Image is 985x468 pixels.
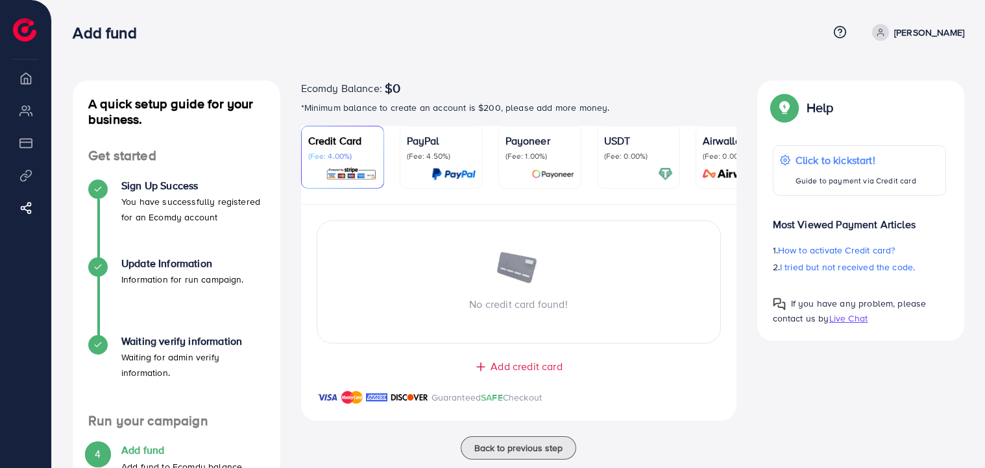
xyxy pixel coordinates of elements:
p: (Fee: 4.50%) [407,151,476,161]
p: Information for run campaign. [121,272,244,287]
button: Back to previous step [461,436,576,460]
img: card [698,167,771,181]
p: [PERSON_NAME] [894,25,964,40]
span: SAFE [481,391,503,404]
img: brand [341,390,363,405]
p: Airwallex [703,133,772,148]
h4: Add fund [121,444,242,456]
p: (Fee: 4.00%) [308,151,377,161]
img: image [496,252,541,286]
img: card [531,167,574,181]
p: (Fee: 0.00%) [604,151,673,161]
img: card [658,167,673,181]
li: Sign Up Success [73,180,280,257]
p: Guaranteed Checkout [432,390,542,405]
span: Live Chat [829,312,868,325]
img: logo [13,18,36,41]
p: *Minimum balance to create an account is $200, please add more money. [301,100,736,115]
p: 2. [773,259,947,275]
li: Update Information [73,257,280,335]
span: If you have any problem, please contact us by [773,297,927,325]
img: Popup guide [773,96,796,119]
img: card [432,167,476,181]
p: Most Viewed Payment Articles [773,206,947,232]
img: Popup guide [773,298,786,310]
p: Click to kickstart! [796,152,916,168]
h4: Get started [73,148,280,164]
p: 1. [773,242,947,258]
span: Back to previous step [474,441,563,454]
img: brand [366,390,387,405]
p: (Fee: 1.00%) [505,151,574,161]
p: (Fee: 0.00%) [703,151,772,161]
span: How to activate Credit card? [778,244,895,257]
img: brand [317,390,338,405]
p: PayPal [407,133,476,148]
img: brand [391,390,428,405]
h4: Waiting verify information [121,335,265,347]
h4: Run your campaign [73,413,280,429]
p: Waiting for admin verify information. [121,349,265,380]
span: $0 [385,80,400,96]
p: No credit card found! [317,296,720,312]
p: Credit Card [308,133,377,148]
h3: Add fund [73,23,147,42]
span: Add credit card [491,359,562,374]
p: Payoneer [505,133,574,148]
h4: Update Information [121,257,244,270]
li: Waiting verify information [73,335,280,413]
p: USDT [604,133,673,148]
span: I tried but not received the code. [780,261,915,274]
p: You have successfully registered for an Ecomdy account [121,194,265,225]
h4: A quick setup guide for your business. [73,96,280,127]
h4: Sign Up Success [121,180,265,192]
a: [PERSON_NAME] [867,24,964,41]
span: 4 [95,447,101,462]
p: Help [807,100,834,115]
p: Guide to payment via Credit card [796,173,916,189]
img: card [326,167,377,181]
span: Ecomdy Balance: [301,80,382,96]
